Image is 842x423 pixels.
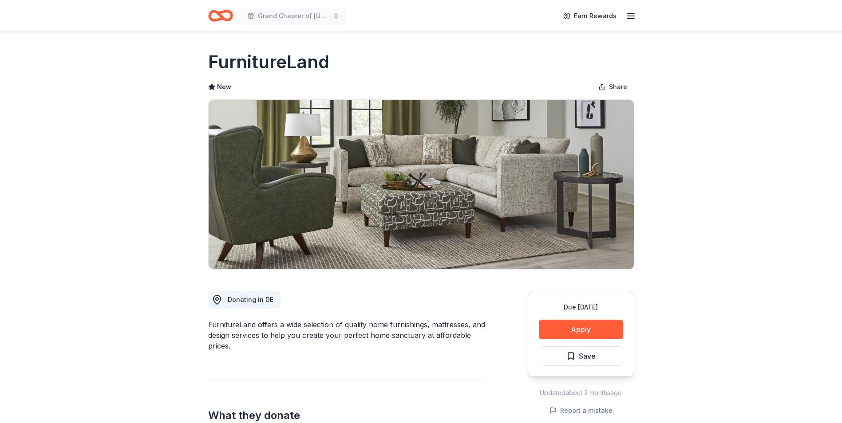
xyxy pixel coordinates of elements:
[208,50,329,74] h1: FurnitureLand
[558,8,622,24] a: Earn Rewards
[208,5,233,26] a: Home
[591,78,634,96] button: Share
[528,388,634,398] div: Updated about 2 months ago
[240,7,347,25] button: Grand Chapter of [US_STATE] Eastern Star
[208,408,485,423] h2: What they donate
[539,320,623,339] button: Apply
[609,82,627,92] span: Share
[208,319,485,351] div: FurnitureLand offers a wide selection of quality home furnishings, mattresses, and design service...
[539,302,623,313] div: Due [DATE]
[258,11,329,21] span: Grand Chapter of [US_STATE] Eastern Star
[549,405,613,416] button: Report a mistake
[209,100,634,269] img: Image for FurnitureLand
[217,82,231,92] span: New
[579,350,596,362] span: Save
[539,346,623,366] button: Save
[228,296,273,303] span: Donating in DE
